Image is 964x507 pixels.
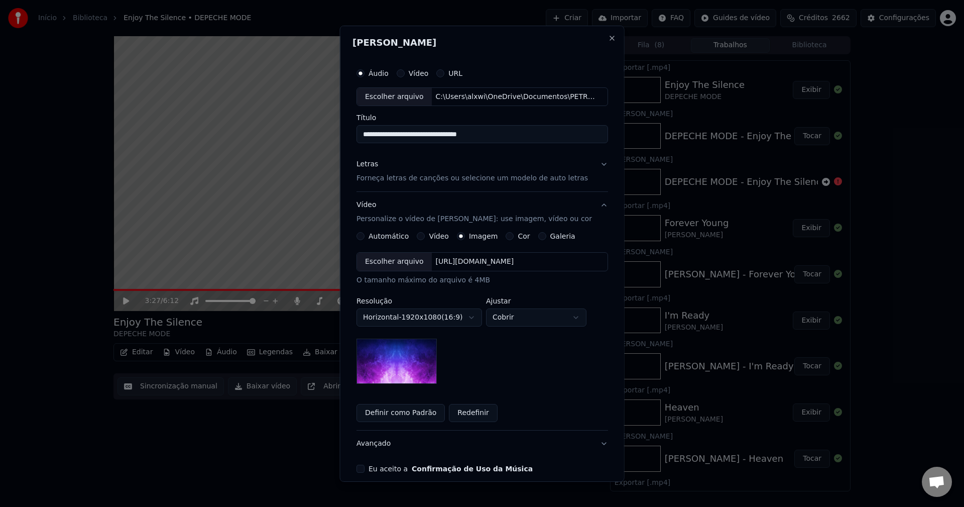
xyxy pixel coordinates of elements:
[369,465,533,472] label: Eu aceito a
[550,233,575,240] label: Galeria
[356,214,592,224] p: Personalize o vídeo de [PERSON_NAME]: use imagem, vídeo ou cor
[449,404,498,422] button: Redefinir
[356,192,608,232] button: VídeoPersonalize o vídeo de [PERSON_NAME]: use imagem, vídeo ou cor
[369,69,389,76] label: Áudio
[369,233,409,240] label: Automático
[431,91,602,102] div: C:\Users\alxwi\OneDrive\Documentos\PETROPOLIS\KARAOKE_ESPECIAL\DREAM THEATER - A CHANGE OF SEASON...
[356,297,482,305] label: Resolução
[518,233,530,240] label: Cor
[429,233,449,240] label: Vídeo
[356,431,608,457] button: Avançado
[431,257,518,267] div: [URL][DOMAIN_NAME]
[448,69,462,76] label: URL
[356,151,608,191] button: LetrasForneça letras de canções ou selecione um modelo de auto letras
[468,233,497,240] label: Imagem
[356,173,588,183] p: Forneça letras de canções ou selecione um modelo de auto letras
[357,87,432,106] div: Escolher arquivo
[408,69,428,76] label: Vídeo
[486,297,586,305] label: Ajustar
[356,275,608,285] div: O tamanho máximo do arquivo é 4MB
[357,253,432,271] div: Escolher arquivo
[352,38,612,47] h2: [PERSON_NAME]
[356,404,445,422] button: Definir como Padrão
[412,465,533,472] button: Eu aceito a
[356,114,608,121] label: Título
[356,232,608,430] div: VídeoPersonalize o vídeo de [PERSON_NAME]: use imagem, vídeo ou cor
[356,200,592,224] div: Vídeo
[356,159,378,169] div: Letras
